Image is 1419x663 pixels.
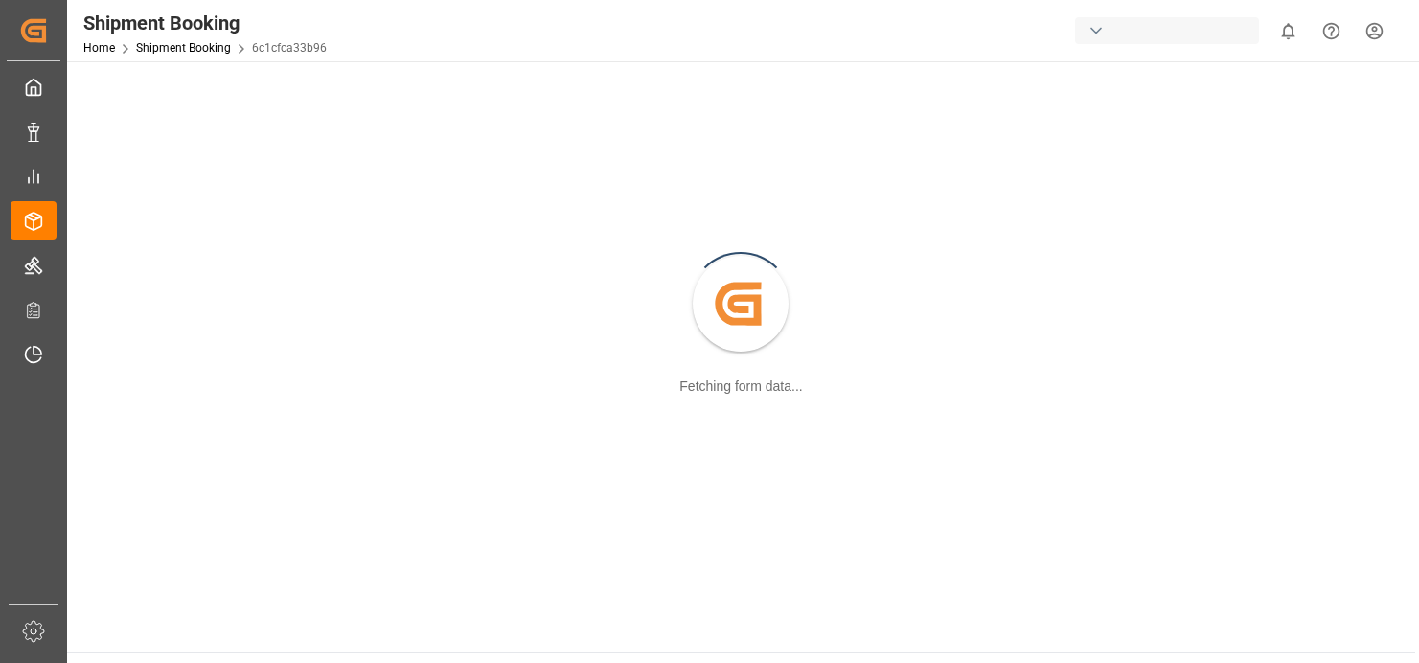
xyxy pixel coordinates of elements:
[83,9,327,37] div: Shipment Booking
[1267,10,1310,53] button: show 0 new notifications
[679,377,802,397] div: Fetching form data...
[136,41,231,55] a: Shipment Booking
[83,41,115,55] a: Home
[1310,10,1353,53] button: Help Center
